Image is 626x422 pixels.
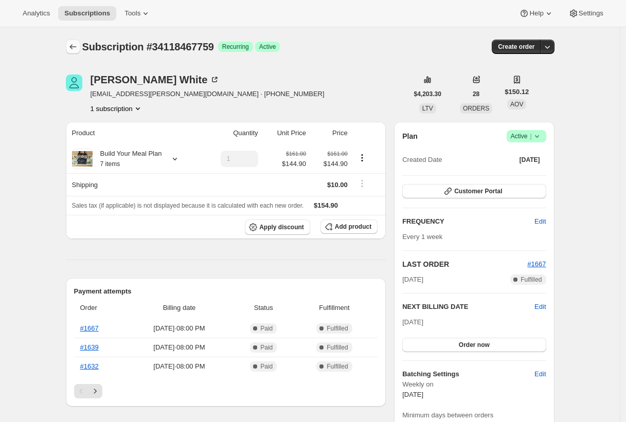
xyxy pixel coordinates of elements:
span: [EMAIL_ADDRESS][PERSON_NAME][DOMAIN_NAME] · [PHONE_NUMBER] [91,89,325,99]
span: [DATE] · 08:00 PM [129,342,230,353]
span: $10.00 [327,181,348,189]
h2: LAST ORDER [402,259,527,269]
h2: NEXT BILLING DATE [402,302,534,312]
button: Next [88,384,102,398]
nav: Pagination [74,384,378,398]
button: #1667 [527,259,546,269]
span: Fulfillment [297,303,371,313]
span: $144.90 [282,159,306,169]
button: Settings [562,6,610,21]
th: Product [66,122,202,144]
span: Every 1 week [402,233,442,241]
span: [DATE] [402,274,423,285]
span: Help [529,9,543,17]
span: Settings [579,9,603,17]
span: Billing date [129,303,230,313]
span: Create order [498,43,534,51]
span: Apply discount [259,223,304,231]
a: #1667 [527,260,546,268]
span: Fulfilled [327,324,348,333]
button: Shipping actions [354,178,370,189]
small: $161.00 [286,151,306,157]
button: Product actions [354,152,370,163]
span: 28 [473,90,479,98]
button: Edit [534,302,546,312]
th: Price [309,122,351,144]
span: Add product [335,223,371,231]
button: Add product [320,219,378,234]
span: [DATE] [402,391,423,398]
span: $144.90 [312,159,348,169]
span: [DATE] [520,156,540,164]
span: Weekly on [402,379,546,390]
button: Edit [528,213,552,230]
button: Order now [402,338,546,352]
span: Active [259,43,276,51]
a: #1632 [80,362,99,370]
small: $161.00 [328,151,348,157]
span: Fulfilled [521,276,542,284]
span: Analytics [23,9,50,17]
span: Active [511,131,542,141]
span: Created Date [402,155,442,165]
span: [DATE] [402,318,423,326]
span: Tools [124,9,140,17]
button: Product actions [91,103,143,114]
span: [DATE] · 08:00 PM [129,361,230,372]
th: Quantity [201,122,261,144]
span: $154.90 [314,201,338,209]
span: Subscriptions [64,9,110,17]
button: [DATE] [513,153,546,167]
h2: FREQUENCY [402,216,534,227]
button: $4,203.30 [408,87,448,101]
button: Subscriptions [66,40,80,54]
div: Build Your Meal Plan [93,149,162,169]
span: Order now [459,341,490,349]
small: 7 items [100,160,120,168]
span: [DATE] · 08:00 PM [129,323,230,334]
span: AOV [510,101,523,108]
button: 28 [467,87,486,101]
a: #1667 [80,324,99,332]
span: Edit [534,369,546,379]
span: Paid [260,362,273,371]
span: $4,203.30 [414,90,441,98]
span: Fulfilled [327,343,348,352]
button: Edit [528,366,552,382]
span: | [530,132,531,140]
th: Shipping [66,173,202,196]
span: Christa White [66,75,82,91]
span: Fulfilled [327,362,348,371]
span: Paid [260,343,273,352]
button: Analytics [16,6,56,21]
h2: Payment attempts [74,286,378,297]
span: Paid [260,324,273,333]
span: Customer Portal [454,187,502,195]
button: Customer Portal [402,184,546,198]
button: Help [513,6,560,21]
span: ORDERS [463,105,489,112]
h6: Batching Settings [402,369,534,379]
span: Minimum days between orders [402,410,546,420]
button: Tools [118,6,157,21]
span: Status [236,303,291,313]
a: #1639 [80,343,99,351]
span: LTV [422,105,433,112]
th: Order [74,297,126,319]
button: Subscriptions [58,6,116,21]
span: Recurring [222,43,249,51]
button: Apply discount [245,219,310,235]
span: Subscription #34118467759 [82,41,214,52]
button: Create order [492,40,541,54]
div: [PERSON_NAME] White [91,75,220,85]
th: Unit Price [261,122,309,144]
span: Sales tax (if applicable) is not displayed because it is calculated with each new order. [72,202,304,209]
h2: Plan [402,131,418,141]
span: $150.12 [505,87,529,97]
span: Edit [534,216,546,227]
